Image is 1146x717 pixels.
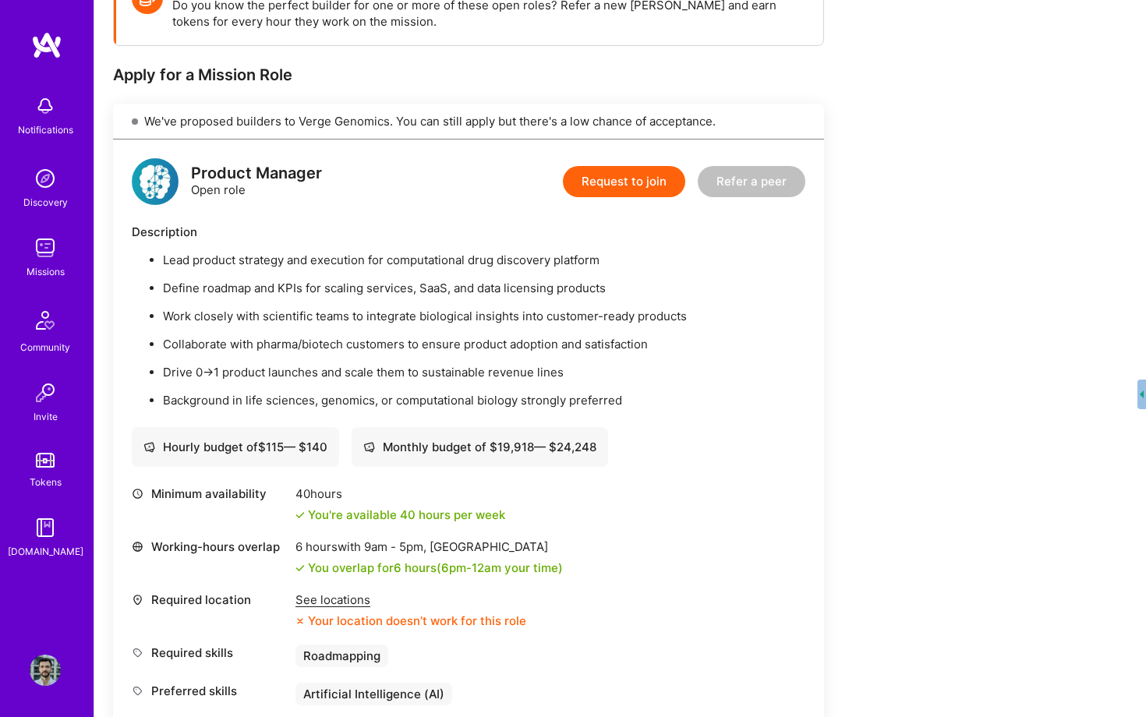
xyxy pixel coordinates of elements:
[27,263,65,280] div: Missions
[132,541,143,553] i: icon World
[132,647,143,659] i: icon Tag
[30,474,62,490] div: Tokens
[295,616,305,626] i: icon CloseOrange
[132,592,288,608] div: Required location
[8,543,83,560] div: [DOMAIN_NAME]
[36,453,55,468] img: tokens
[163,308,805,324] p: Work closely with scientific teams to integrate biological insights into customer-ready products
[143,439,327,455] div: Hourly budget of $ 115 — $ 140
[363,439,596,455] div: Monthly budget of $ 19,918 — $ 24,248
[295,539,563,555] div: 6 hours with [GEOGRAPHIC_DATA]
[295,613,526,629] div: Your location doesn’t work for this role
[27,302,64,339] img: Community
[20,339,70,355] div: Community
[295,507,505,523] div: You're available 40 hours per week
[361,539,430,554] span: 9am - 5pm ,
[30,655,61,686] img: User Avatar
[18,122,73,138] div: Notifications
[30,512,61,543] img: guide book
[295,592,526,608] div: See locations
[295,486,505,502] div: 40 hours
[163,336,805,352] p: Collaborate with pharma/biotech customers to ensure product adoption and satisfaction
[308,560,563,576] div: You overlap for 6 hours ( your time)
[132,224,805,240] div: Description
[191,165,322,182] div: Product Manager
[563,166,685,197] button: Request to join
[132,158,179,205] img: logo
[34,408,58,425] div: Invite
[163,280,805,296] p: Define roadmap and KPIs for scaling services, SaaS, and data licensing products
[30,163,61,194] img: discovery
[113,104,824,140] div: We've proposed builders to Verge Genomics. You can still apply but there's a low chance of accept...
[132,645,288,661] div: Required skills
[23,194,68,210] div: Discovery
[143,441,155,453] i: icon Cash
[132,685,143,697] i: icon Tag
[31,31,62,59] img: logo
[163,252,805,268] p: Lead product strategy and execution for computational drug discovery platform
[132,488,143,500] i: icon Clock
[163,392,805,408] p: Background in life sciences, genomics, or computational biology strongly preferred
[30,90,61,122] img: bell
[363,441,375,453] i: icon Cash
[113,65,824,85] div: Apply for a Mission Role
[26,655,65,686] a: User Avatar
[132,486,288,502] div: Minimum availability
[698,166,805,197] button: Refer a peer
[163,364,805,380] p: Drive 0→1 product launches and scale them to sustainable revenue lines
[295,563,305,573] i: icon Check
[132,539,288,555] div: Working-hours overlap
[295,510,305,520] i: icon Check
[295,645,388,667] div: Roadmapping
[191,165,322,198] div: Open role
[295,683,452,705] div: Artificial Intelligence (AI)
[132,594,143,606] i: icon Location
[441,560,501,575] span: 6pm - 12am
[30,232,61,263] img: teamwork
[132,683,288,699] div: Preferred skills
[30,377,61,408] img: Invite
